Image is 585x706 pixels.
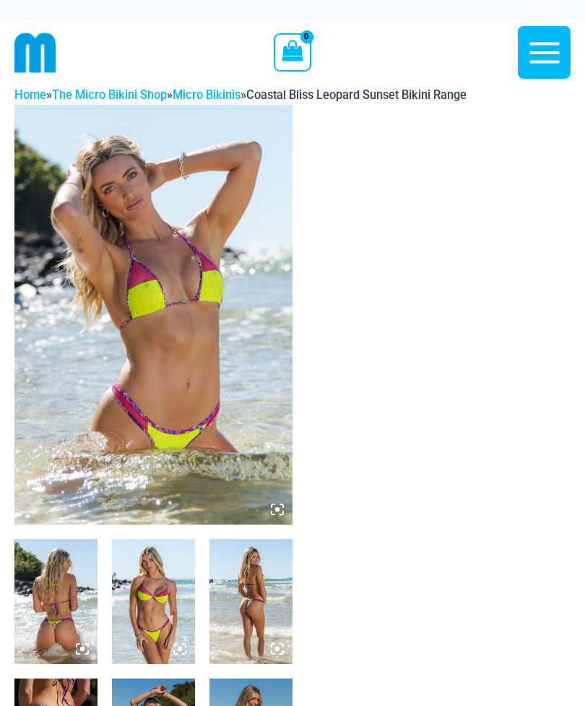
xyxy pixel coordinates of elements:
img: Coastal Bliss Leopard Sunset 3171 Tri Top 4371 Thong Bikini [14,105,292,525]
span: Coastal Bliss Leopard Sunset Bikini Range [246,88,467,102]
img: cropped mm emblem [14,32,56,74]
a: Micro Bikinis [173,88,240,102]
a: The Micro Bikini Shop [52,88,167,102]
img: Coastal Bliss Leopard Sunset 3223 Underwire Top 4371 Thong [112,539,195,663]
img: Coastal Bliss Leopard Sunset 3223 Underwire Top 4371 Thong [209,539,292,663]
a: View Shopping Cart, empty [274,33,311,71]
span: » » » [14,88,467,102]
img: Coastal Bliss Leopard Sunset 3171 Tri Top 4371 Thong Bikini [14,539,97,663]
a: Home [14,88,46,102]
